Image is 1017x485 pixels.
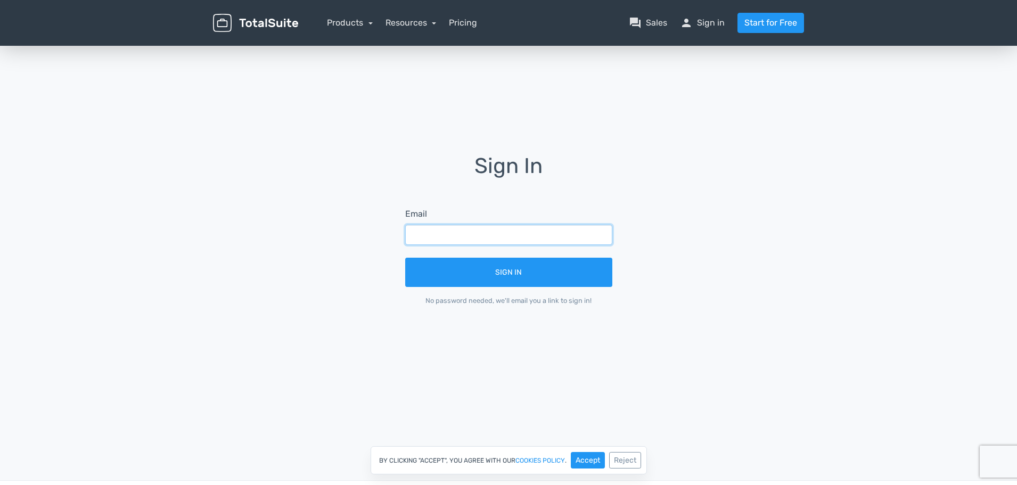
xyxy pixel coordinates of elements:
a: Products [327,18,373,28]
a: Resources [386,18,437,28]
h1: Sign In [390,154,627,193]
a: Start for Free [737,13,804,33]
a: cookies policy [515,457,565,464]
button: Reject [609,452,641,468]
div: No password needed, we'll email you a link to sign in! [405,295,612,306]
a: Pricing [449,17,477,29]
button: Accept [571,452,605,468]
a: personSign in [680,17,725,29]
span: person [680,17,693,29]
button: Sign In [405,258,612,287]
span: question_answer [629,17,642,29]
div: By clicking "Accept", you agree with our . [371,446,647,474]
label: Email [405,208,427,220]
img: TotalSuite for WordPress [213,14,298,32]
a: question_answerSales [629,17,667,29]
